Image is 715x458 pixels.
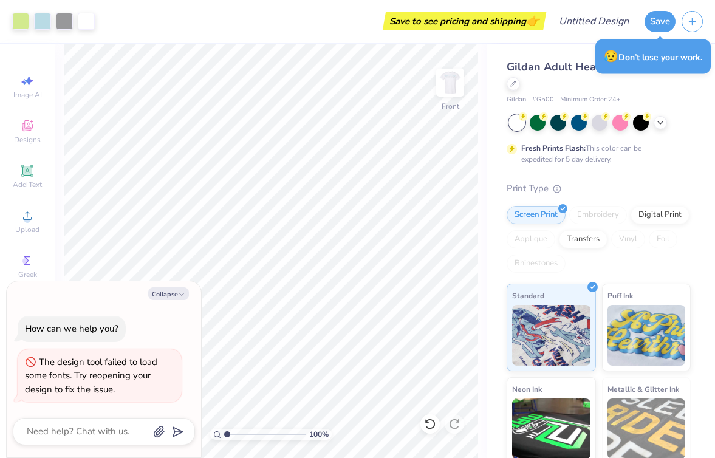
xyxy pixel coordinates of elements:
span: Puff Ink [607,289,633,302]
div: Don’t lose your work. [595,39,711,74]
span: Minimum Order: 24 + [560,95,621,105]
button: Save [645,11,676,32]
input: Untitled Design [549,9,638,33]
span: 😥 [604,49,618,64]
img: Puff Ink [607,305,686,366]
span: Add Text [13,180,42,190]
div: Rhinestones [507,255,566,273]
button: Collapse [148,287,189,300]
strong: Fresh Prints Flash: [521,143,586,153]
span: Image AI [13,90,42,100]
span: Neon Ink [512,383,542,395]
div: Embroidery [569,206,627,224]
div: Foil [649,230,677,248]
div: The design tool failed to load some fonts. Try reopening your design to fix the issue. [25,356,157,395]
div: Save to see pricing and shipping [386,12,543,30]
div: Applique [507,230,555,248]
span: Gildan [507,95,526,105]
span: 👉 [526,13,539,28]
div: Front [442,101,459,112]
span: Designs [14,135,41,145]
span: # G500 [532,95,554,105]
div: Print Type [507,182,691,196]
div: Transfers [559,230,607,248]
span: Upload [15,225,39,234]
div: Digital Print [631,206,689,224]
div: Vinyl [611,230,645,248]
div: Screen Print [507,206,566,224]
img: Standard [512,305,590,366]
span: Standard [512,289,544,302]
div: How can we help you? [25,323,118,335]
span: Gildan Adult Heavy Cotton T-Shirt [507,60,683,74]
img: Front [438,70,462,95]
span: 100 % [309,429,329,440]
span: Metallic & Glitter Ink [607,383,679,395]
div: This color can be expedited for 5 day delivery. [521,143,671,165]
span: Greek [18,270,37,279]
